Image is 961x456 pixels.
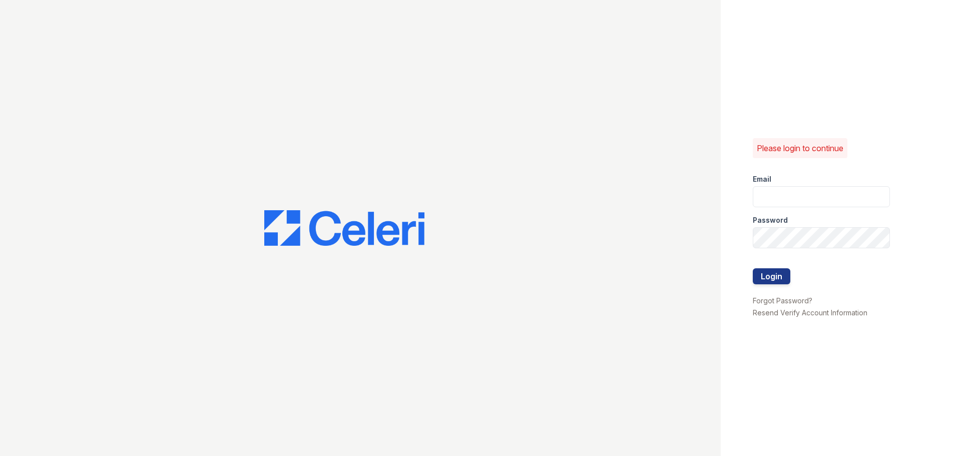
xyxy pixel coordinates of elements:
label: Email [753,174,771,184]
a: Forgot Password? [753,296,812,305]
button: Login [753,268,790,284]
p: Please login to continue [757,142,843,154]
label: Password [753,215,788,225]
a: Resend Verify Account Information [753,308,867,317]
img: CE_Logo_Blue-a8612792a0a2168367f1c8372b55b34899dd931a85d93a1a3d3e32e68fde9ad4.png [264,210,424,246]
